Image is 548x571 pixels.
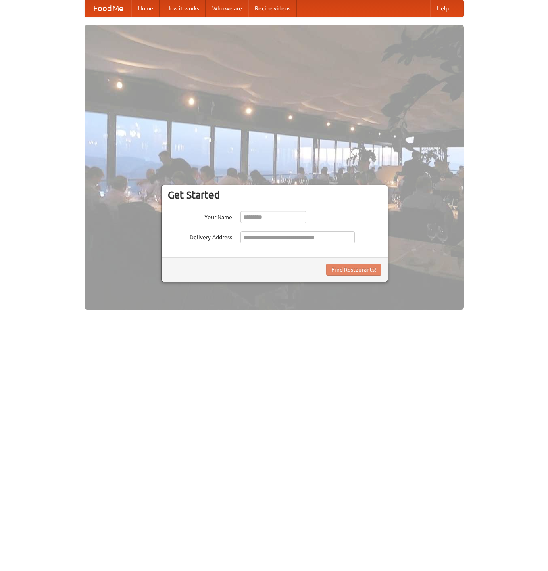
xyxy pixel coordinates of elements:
[85,0,131,17] a: FoodMe
[168,189,381,201] h3: Get Started
[168,211,232,221] label: Your Name
[206,0,248,17] a: Who we are
[160,0,206,17] a: How it works
[430,0,455,17] a: Help
[248,0,297,17] a: Recipe videos
[168,231,232,241] label: Delivery Address
[131,0,160,17] a: Home
[326,264,381,276] button: Find Restaurants!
